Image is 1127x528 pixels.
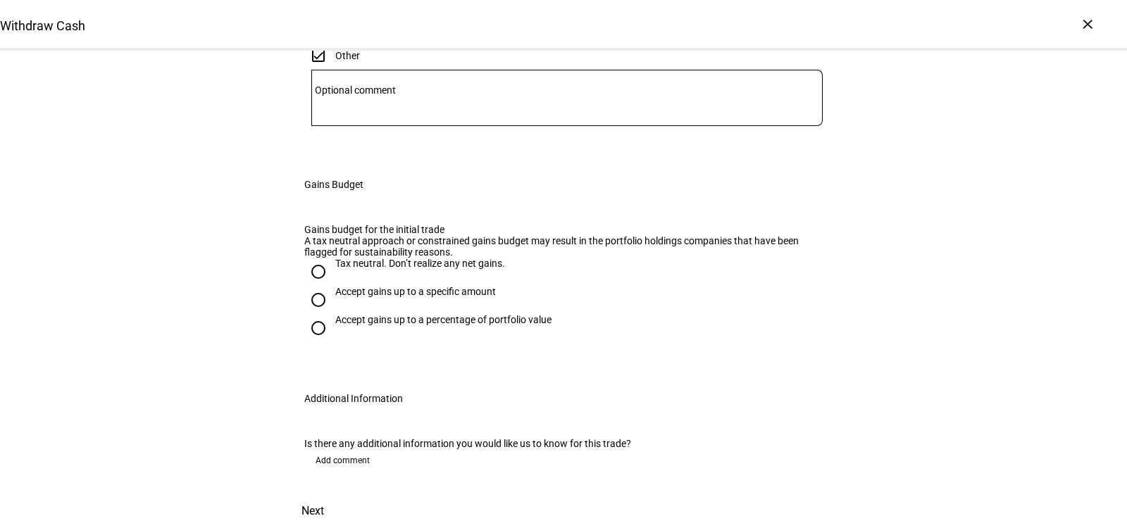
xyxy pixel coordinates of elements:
[304,449,381,472] button: Add comment
[335,314,552,325] div: Accept gains up to a percentage of portfolio value
[301,494,324,528] span: Next
[304,393,403,404] div: Additional Information
[335,50,360,61] div: Other
[304,179,363,190] div: Gains Budget
[1076,13,1099,35] div: ×
[316,449,370,472] span: Add comment
[335,258,505,269] div: Tax neutral. Don’t realize any net gains.
[282,494,344,528] button: Next
[304,235,823,258] div: A tax neutral approach or constrained gains budget may result in the portfolio holdings companies...
[315,84,396,96] mat-label: Optional comment
[304,224,823,235] div: Gains budget for the initial trade
[304,438,823,449] div: Is there any additional information you would like us to know for this trade?
[335,286,496,297] div: Accept gains up to a specific amount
